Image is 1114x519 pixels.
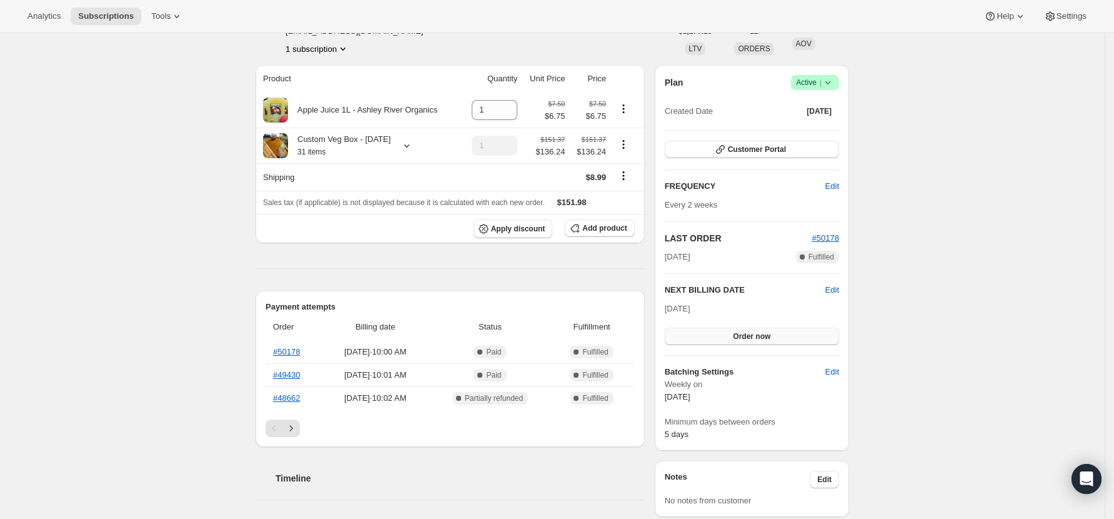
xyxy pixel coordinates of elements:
span: [DATE] [665,392,690,401]
a: #48662 [273,393,300,403]
small: $151.37 [582,136,606,143]
span: $136.24 [535,146,565,158]
button: Edit [810,471,839,488]
span: Created Date [665,105,713,118]
button: [DATE] [799,103,839,120]
button: Help [977,8,1033,25]
button: Tools [144,8,191,25]
span: Billing date [327,321,424,333]
button: Analytics [20,8,68,25]
small: $7.50 [548,100,565,108]
span: Weekly on [665,378,839,391]
span: Minimum days between orders [665,416,839,428]
small: 31 items [297,148,326,156]
button: Next [282,420,300,437]
span: [DATE] [807,106,832,116]
th: Unit Price [521,65,569,93]
span: Fulfillment [557,321,627,333]
button: Shipping actions [614,169,634,183]
span: [DATE] · 10:01 AM [327,369,424,381]
span: Edit [825,180,839,193]
span: $136.24 [572,146,606,158]
th: Order [266,313,323,341]
span: Active [796,76,834,89]
a: #50178 [812,233,839,243]
button: Edit [818,176,847,196]
button: Settings [1037,8,1094,25]
button: Edit [825,284,839,296]
span: Fulfilled [582,347,608,357]
span: Paid [486,347,501,357]
small: $151.37 [540,136,565,143]
th: Price [569,65,610,93]
span: LTV [689,44,702,53]
span: Edit [817,475,832,485]
span: Sales tax (if applicable) is not displayed because it is calculated with each new order. [263,198,545,207]
span: Paid [486,370,501,380]
span: 5 days [665,430,689,439]
span: Every 2 weeks [665,200,718,209]
a: #50178 [273,347,300,356]
span: Customer Portal [728,144,786,154]
span: [DATE] · 10:02 AM [327,392,424,405]
span: Analytics [27,11,61,21]
div: Apple Juice 1L - Ashley River Organics [288,104,437,116]
h2: LAST ORDER [665,232,812,244]
h2: FREQUENCY [665,180,825,193]
button: Order now [665,328,839,345]
button: Product actions [614,102,634,116]
button: Apply discount [474,219,553,238]
button: Add product [565,219,634,237]
span: Tools [151,11,171,21]
span: Edit [825,366,839,378]
span: Status [431,321,549,333]
span: AOV [796,39,812,48]
img: product img [263,98,288,123]
span: ORDERS [738,44,770,53]
th: Product [256,65,462,93]
div: Open Intercom Messenger [1072,464,1102,494]
span: Order now [733,331,770,341]
button: Subscriptions [71,8,141,25]
button: Product actions [286,43,349,55]
span: Apply discount [491,224,545,234]
button: Edit [818,362,847,382]
th: Quantity [462,65,522,93]
span: Add product [582,223,627,233]
a: #49430 [273,370,300,380]
span: Subscriptions [78,11,134,21]
h6: Batching Settings [665,366,825,378]
h3: Notes [665,471,810,488]
span: Fulfilled [582,393,608,403]
span: [DATE] · 10:00 AM [327,346,424,358]
span: [DATE] [665,251,690,263]
img: product img [263,133,288,158]
span: Settings [1057,11,1087,21]
span: Help [997,11,1013,21]
button: Product actions [614,138,634,151]
span: | [820,78,822,88]
div: Custom Veg Box - [DATE] [288,133,390,158]
span: Fulfilled [582,370,608,380]
h2: NEXT BILLING DATE [665,284,825,296]
h2: Payment attempts [266,301,635,313]
h2: Plan [665,76,684,89]
span: $8.99 [585,173,606,182]
button: #50178 [812,232,839,244]
span: [DATE] [665,304,690,313]
nav: Pagination [266,420,635,437]
button: Customer Portal [665,141,839,158]
span: Fulfilled [808,252,834,262]
span: $6.75 [572,110,606,123]
small: $7.50 [589,100,606,108]
span: No notes from customer [665,496,752,505]
h2: Timeline [276,472,645,485]
span: Partially refunded [465,393,523,403]
span: $6.75 [545,110,565,123]
th: Shipping [256,163,462,191]
span: $151.98 [557,198,587,207]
